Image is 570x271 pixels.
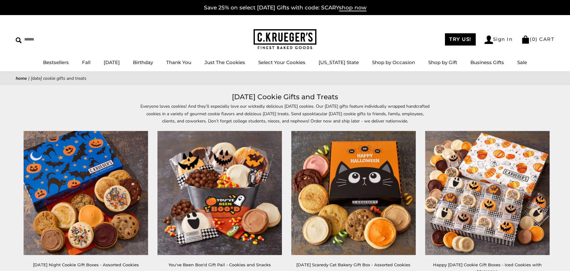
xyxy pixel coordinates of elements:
[296,262,410,267] a: [DATE] Scaredy Cat Bakery Gift Box - Assorted Cookies
[24,131,148,255] img: Halloween Night Cookie Gift Boxes - Assorted Cookies
[339,4,366,11] span: shop now
[25,91,545,103] h1: [DATE] Cookie Gifts and Treats
[428,59,457,65] a: Shop by Gift
[319,59,359,65] a: [US_STATE] State
[205,59,245,65] a: Just The Cookies
[521,36,554,42] a: (0) CART
[532,36,536,42] span: 0
[291,131,416,255] img: Halloween Scaredy Cat Bakery Gift Box - Assorted Cookies
[33,262,139,267] a: [DATE] Night Cookie Gift Boxes - Assorted Cookies
[31,75,86,81] span: [DATE] Cookie Gifts and Treats
[258,59,305,65] a: Select Your Cookies
[470,59,504,65] a: Business Gifts
[140,103,430,124] p: Everyone loves cookies! And they’ll especially love our wickedly delicious [DATE] cookies. Our [D...
[28,75,30,81] span: |
[521,35,530,44] img: Bag
[16,35,90,44] input: Search
[82,59,90,65] a: Fall
[166,59,191,65] a: Thank You
[168,262,271,267] a: You've Been Boo'd Gift Pail - Cookies and Snacks
[372,59,415,65] a: Shop by Occasion
[204,4,366,11] a: Save 25% on select [DATE] Gifts with code: SCARYshop now
[104,59,120,65] a: [DATE]
[16,75,27,81] a: Home
[157,131,282,255] img: You've Been Boo'd Gift Pail - Cookies and Snacks
[485,35,493,44] img: Account
[133,59,153,65] a: Birthday
[254,29,316,50] img: C.KRUEGER'S
[445,33,476,46] a: TRY US!
[16,75,554,82] nav: breadcrumbs
[16,37,22,43] img: Search
[43,59,69,65] a: Bestsellers
[425,131,550,255] img: Happy Halloween Cookie Gift Boxes - Iced Cookies with Messages
[485,35,513,44] a: Sign In
[517,59,527,65] a: Sale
